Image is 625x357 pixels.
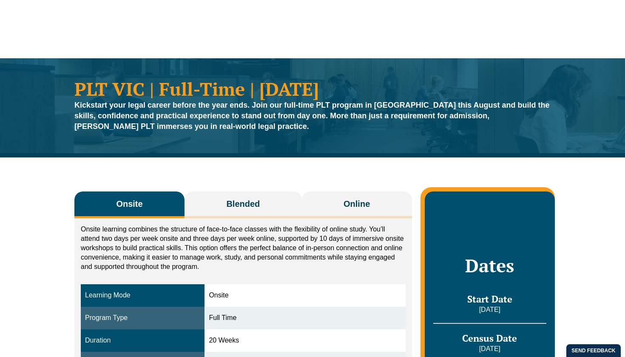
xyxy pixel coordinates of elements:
[81,225,406,271] p: Onsite learning combines the structure of face-to-face classes with the flexibility of online stu...
[433,344,546,354] p: [DATE]
[116,198,142,210] span: Onsite
[462,332,517,344] span: Census Date
[209,336,401,346] div: 20 Weeks
[226,198,260,210] span: Blended
[209,291,401,300] div: Onsite
[85,291,200,300] div: Learning Mode
[344,198,370,210] span: Online
[74,101,550,131] strong: Kickstart your legal career before the year ends. Join our full-time PLT program in [GEOGRAPHIC_D...
[74,80,551,98] h1: PLT VIC | Full-Time | [DATE]
[433,255,546,276] h2: Dates
[85,336,200,346] div: Duration
[433,305,546,314] p: [DATE]
[467,293,512,305] span: Start Date
[85,313,200,323] div: Program Type
[209,313,401,323] div: Full Time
